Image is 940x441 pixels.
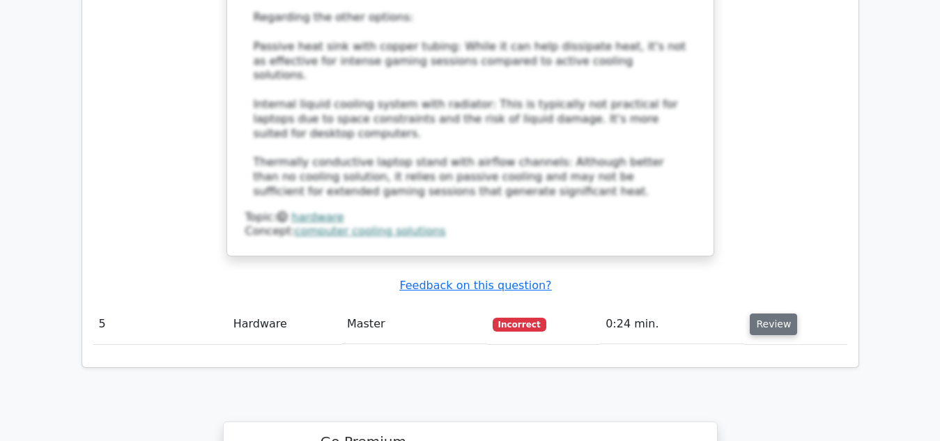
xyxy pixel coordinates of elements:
div: Topic: [245,210,695,225]
a: hardware [291,210,344,224]
a: Feedback on this question? [399,279,551,292]
td: Hardware [228,304,341,344]
a: computer cooling solutions [295,224,446,238]
div: Concept: [245,224,695,239]
td: Master [341,304,487,344]
button: Review [750,314,797,335]
td: 5 [93,304,228,344]
span: Incorrect [493,318,546,332]
td: 0:24 min. [600,304,744,344]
